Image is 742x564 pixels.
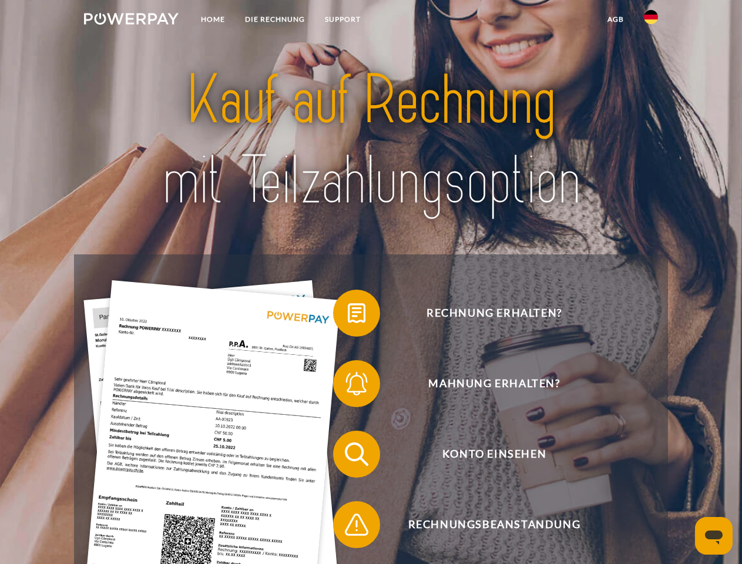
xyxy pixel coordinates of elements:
img: de [644,10,658,24]
a: Home [191,9,235,30]
a: DIE RECHNUNG [235,9,315,30]
img: qb_bill.svg [342,298,371,328]
span: Mahnung erhalten? [350,360,638,407]
iframe: Schaltfläche zum Öffnen des Messaging-Fensters [695,517,733,555]
button: Mahnung erhalten? [333,360,639,407]
span: Konto einsehen [350,431,638,478]
span: Rechnungsbeanstandung [350,501,638,548]
img: title-powerpay_de.svg [112,56,630,225]
img: qb_bell.svg [342,369,371,398]
img: qb_search.svg [342,439,371,469]
span: Rechnung erhalten? [350,290,638,337]
a: SUPPORT [315,9,371,30]
img: logo-powerpay-white.svg [84,13,179,25]
button: Rechnungsbeanstandung [333,501,639,548]
button: Rechnung erhalten? [333,290,639,337]
img: qb_warning.svg [342,510,371,539]
button: Konto einsehen [333,431,639,478]
a: agb [597,9,634,30]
